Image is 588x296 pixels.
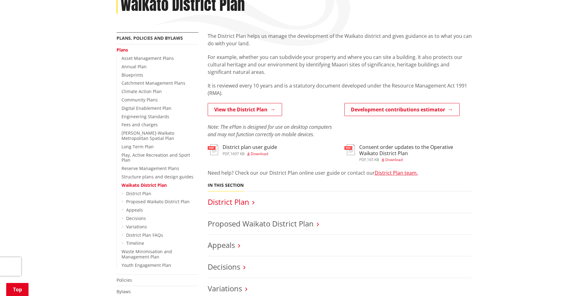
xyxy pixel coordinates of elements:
a: District Plan FAQs [126,232,163,238]
a: Annual Plan [122,64,147,70]
p: It is reviewed every 10 years and is a statutory document developed under the Resource Management... [208,82,472,97]
a: Top [6,283,29,296]
div: , [359,158,472,162]
em: Note: The ePlan is designed for use on desktop computers and may not function correctly on mobile... [208,123,332,138]
a: Engineering Standards [122,114,169,119]
div: , [223,152,277,156]
a: Timeline [126,240,144,246]
iframe: Messenger Launcher [559,270,582,292]
a: Long Term Plan [122,144,154,150]
a: Bylaws [117,289,131,294]
a: Policies [117,277,132,283]
a: Youth Engagement Plan [122,262,171,268]
a: District Plan [208,197,249,207]
a: Development contributions estimator [344,103,460,116]
p: Need help? Check our our District Plan online user guide or contact our [208,169,472,177]
a: Variations [208,283,242,294]
a: Digital Enablement Plan [122,105,171,111]
h3: District plan user guide [223,144,277,150]
h5: In this section [208,183,244,188]
a: Asset Management Plans [122,55,174,61]
a: Blueprints [122,72,143,78]
span: pdf [223,151,229,156]
span: Download [385,157,403,162]
a: District plan user guide pdf,1697 KB Download [208,144,277,155]
a: Play, Active Recreation and Sport Plan [122,152,190,163]
a: Waikato District Plan [122,182,167,188]
a: Fees and charges [122,122,158,128]
a: Decisions [126,215,146,221]
a: Proposed Waikato District Plan [208,218,314,229]
a: Variations [126,224,147,230]
span: Download [251,151,268,156]
a: Structure plans and design guides [122,174,193,180]
a: Decisions [208,262,240,272]
h3: Consent order updates to the Operative Waikato District Plan [359,144,472,156]
span: pdf [359,157,366,162]
a: District Plan [126,191,151,196]
p: For example, whether you can subdivide your property and where you can site a building. It also p... [208,53,472,76]
a: District Plan team. [375,169,418,176]
span: 1697 KB [230,151,245,156]
a: Reserve Management Plans [122,165,179,171]
a: [PERSON_NAME]-Waikato Metropolitan Spatial Plan [122,130,174,141]
a: Community Plans [122,97,158,103]
a: Consent order updates to the Operative Waikato District Plan pdf,165 KB Download [344,144,472,161]
a: Proposed Waikato District Plan [126,199,190,204]
a: Climate Action Plan [122,88,162,94]
a: Plans, policies and bylaws [117,35,183,41]
img: document-pdf.svg [208,144,218,155]
a: Plans [117,47,128,53]
a: Catchment Management Plans [122,80,185,86]
a: Waste Minimisation and Management Plan [122,249,172,260]
p: The District Plan helps us manage the development of the Waikato district and gives guidance as t... [208,32,472,47]
img: document-pdf.svg [344,144,355,155]
span: 165 KB [367,157,379,162]
a: View the District Plan [208,103,282,116]
a: Appeals [126,207,143,213]
a: Appeals [208,240,235,250]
